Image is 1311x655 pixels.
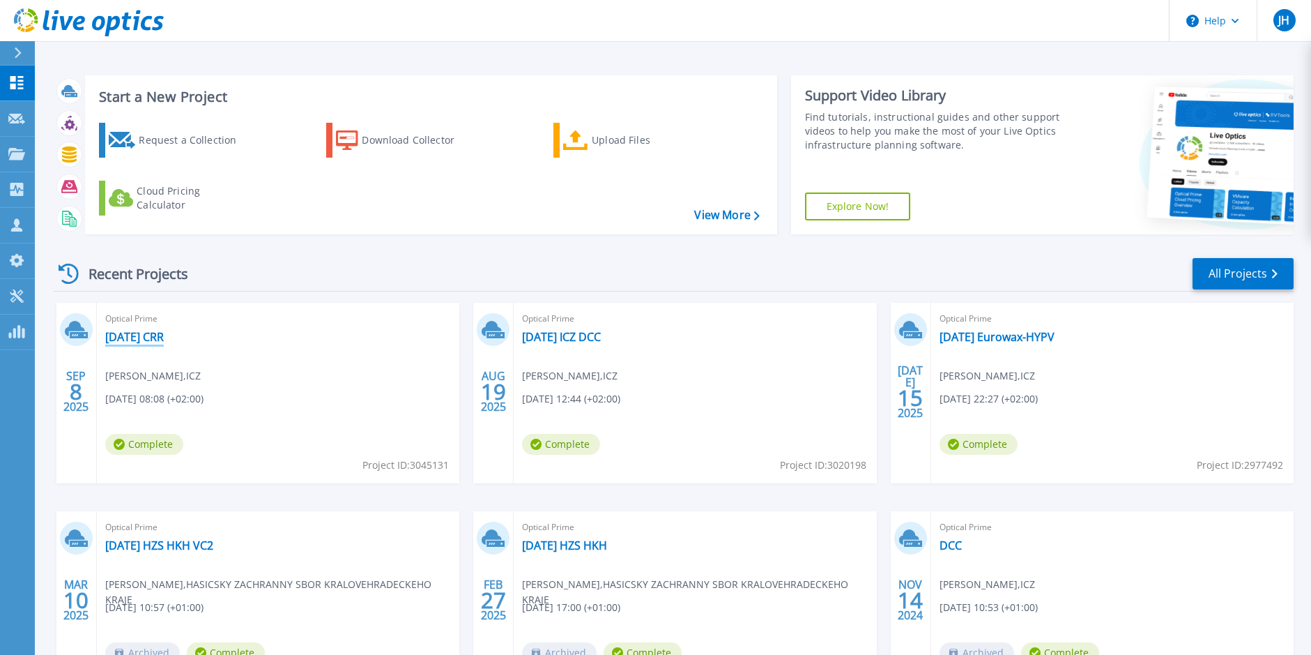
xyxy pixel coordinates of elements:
div: Download Collector [362,126,473,154]
span: 14 [898,594,923,606]
span: Project ID: 3020198 [780,458,866,473]
span: JH [1278,15,1289,26]
span: [DATE] 08:08 (+02:00) [105,391,204,407]
span: Optical Prime [940,520,1285,535]
span: Complete [940,434,1018,455]
span: [PERSON_NAME] , ICZ [105,368,201,384]
span: Optical Prime [105,520,451,535]
span: [PERSON_NAME] , ICZ [940,577,1035,592]
div: FEB 2025 [480,575,507,626]
span: 8 [70,386,82,398]
div: Upload Files [592,126,703,154]
span: [PERSON_NAME] , HASICSKY ZACHRANNY SBOR KRALOVEHRADECKEHO KRAJE [522,577,876,608]
span: [DATE] 22:27 (+02:00) [940,391,1038,407]
a: DCC [940,539,962,552]
div: MAR 2025 [63,575,89,626]
a: Cloud Pricing Calculator [99,181,254,216]
span: Complete [522,434,600,455]
span: Project ID: 2977492 [1197,458,1283,473]
a: [DATE] CRR [105,330,164,344]
div: SEP 2025 [63,366,89,417]
div: Request a Collection [139,126,250,154]
div: Cloud Pricing Calculator [137,184,248,212]
a: [DATE] HZS HKH VC2 [105,539,213,552]
span: Project ID: 3045131 [362,458,449,473]
span: 15 [898,392,923,404]
span: [DATE] 10:53 (+01:00) [940,600,1038,615]
span: Optical Prime [105,311,451,326]
span: 27 [481,594,506,606]
a: [DATE] ICZ DCC [522,330,601,344]
div: Recent Projects [54,257,207,291]
a: Explore Now! [805,193,911,220]
span: [DATE] 17:00 (+01:00) [522,600,620,615]
div: Find tutorials, instructional guides and other support videos to help you make the most of your L... [805,110,1061,152]
a: Upload Files [553,123,709,158]
div: [DATE] 2025 [897,366,923,417]
a: View More [694,209,759,222]
span: [PERSON_NAME] , HASICSKY ZACHRANNY SBOR KRALOVEHRADECKEHO KRAJE [105,577,459,608]
a: Download Collector [326,123,482,158]
div: Support Video Library [805,86,1061,105]
span: [DATE] 12:44 (+02:00) [522,391,620,407]
a: [DATE] Eurowax-HYPV [940,330,1055,344]
span: Optical Prime [940,311,1285,326]
span: [PERSON_NAME] , ICZ [522,368,618,384]
span: 10 [63,594,89,606]
a: [DATE] HZS HKH [522,539,607,552]
span: 19 [481,386,506,398]
span: [PERSON_NAME] , ICZ [940,368,1035,384]
span: [DATE] 10:57 (+01:00) [105,600,204,615]
div: NOV 2024 [897,575,923,626]
span: Optical Prime [522,520,868,535]
a: All Projects [1193,258,1294,289]
a: Request a Collection [99,123,254,158]
div: AUG 2025 [480,366,507,417]
span: Complete [105,434,183,455]
span: Optical Prime [522,311,868,326]
h3: Start a New Project [99,89,759,105]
